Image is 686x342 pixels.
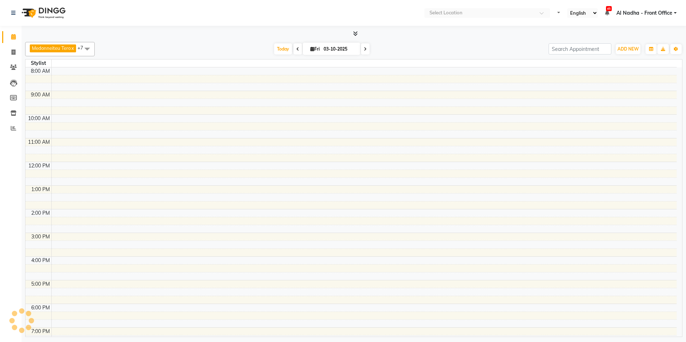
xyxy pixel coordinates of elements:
span: ADD NEW [617,46,639,52]
div: 3:00 PM [30,233,51,241]
div: Select Location [429,9,462,16]
span: Medonneiteu Tero [32,45,71,51]
div: 5:00 PM [30,280,51,288]
span: 45 [606,6,612,11]
span: Al Nadha - Front Office [616,9,672,17]
div: 8:00 AM [29,67,51,75]
a: x [71,45,74,51]
div: 9:00 AM [29,91,51,99]
div: 2:00 PM [30,209,51,217]
div: 4:00 PM [30,257,51,264]
input: 2025-10-03 [321,44,357,54]
input: Search Appointment [549,43,611,54]
div: Stylist [25,60,51,67]
div: 12:00 PM [27,162,51,170]
a: 45 [605,10,609,16]
div: 11:00 AM [27,138,51,146]
span: Today [274,43,292,54]
button: ADD NEW [616,44,640,54]
div: 10:00 AM [27,115,51,122]
div: 1:00 PM [30,186,51,193]
span: +7 [77,45,89,51]
span: Fri [309,46,321,52]
img: logo [18,3,67,23]
div: 7:00 PM [30,328,51,335]
div: 6:00 PM [30,304,51,312]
